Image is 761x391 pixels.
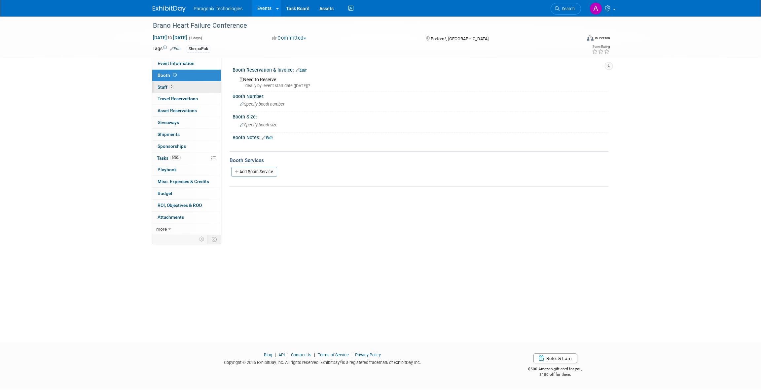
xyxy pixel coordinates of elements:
[158,108,197,113] span: Asset Reservations
[169,84,174,89] span: 2
[278,352,285,357] a: API
[240,122,277,127] span: Specify booth size
[273,352,277,357] span: |
[156,226,167,232] span: more
[502,362,609,377] div: $500 Amazon gift card for you,
[196,235,208,244] td: Personalize Event Tab Strip
[312,352,317,357] span: |
[158,214,184,220] span: Attachments
[151,20,571,32] div: Brano Heart Failure Conference
[152,223,221,235] a: more
[152,70,221,81] a: Booth
[170,47,181,51] a: Edit
[350,352,354,357] span: |
[208,235,221,244] td: Toggle Event Tabs
[592,45,610,49] div: Event Rating
[167,35,173,40] span: to
[152,176,221,187] a: Misc. Expenses & Credits
[340,360,342,363] sup: ®
[233,112,608,120] div: Booth Size:
[152,117,221,128] a: Giveaways
[355,352,381,357] a: Privacy Policy
[172,73,178,78] span: Booth not reserved yet
[231,167,277,177] a: Add Booth Service
[230,157,608,164] div: Booth Services
[158,167,177,172] span: Playbook
[318,352,349,357] a: Terms of Service
[158,61,195,66] span: Event Information
[187,46,210,52] div: SherpaPak
[157,155,181,161] span: Tasks
[296,68,307,73] a: Edit
[551,3,581,15] a: Search
[590,2,602,15] img: Adam Lafreniere
[542,34,610,44] div: Event Format
[264,352,272,357] a: Blog
[158,120,179,125] span: Giveaways
[152,200,221,211] a: ROI, Objectives & ROO
[431,36,489,41] span: Portorož, [GEOGRAPHIC_DATA]
[158,203,202,208] span: ROI, Objectives & ROO
[233,65,608,74] div: Booth Reservation & Invoice:
[152,81,221,93] a: Staff2
[152,93,221,105] a: Travel Reservations
[152,164,221,176] a: Playbook
[188,36,202,40] span: (3 days)
[152,152,221,164] a: Tasks100%
[152,105,221,116] a: Asset Reservations
[152,212,221,223] a: Attachments
[152,188,221,199] a: Budget
[239,83,603,89] div: Ideally by: event start date ([DATE])?
[158,132,180,137] span: Shipments
[262,136,273,140] a: Edit
[153,45,181,53] td: Tags
[240,102,284,107] span: Specify booth number
[533,353,577,363] a: Refer & Earn
[233,91,608,100] div: Booth Number:
[153,358,492,366] div: Copyright © 2025 ExhibitDay, Inc. All rights reserved. ExhibitDay is a registered trademark of Ex...
[153,6,186,12] img: ExhibitDay
[587,35,594,41] img: Format-Inperson.png
[286,352,290,357] span: |
[194,6,242,11] span: Paragonix Technologies
[291,352,311,357] a: Contact Us
[153,35,187,41] span: [DATE] [DATE]
[152,58,221,69] a: Event Information
[560,6,575,11] span: Search
[237,75,603,89] div: Need to Reserve
[158,179,209,184] span: Misc. Expenses & Credits
[595,36,610,41] div: In-Person
[152,141,221,152] a: Sponsorships
[152,129,221,140] a: Shipments
[158,84,174,90] span: Staff
[158,191,172,196] span: Budget
[170,155,181,160] span: 100%
[502,372,609,377] div: $150 off for them.
[158,96,198,101] span: Travel Reservations
[158,73,178,78] span: Booth
[233,133,608,141] div: Booth Notes:
[158,144,186,149] span: Sponsorships
[270,35,309,42] button: Committed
